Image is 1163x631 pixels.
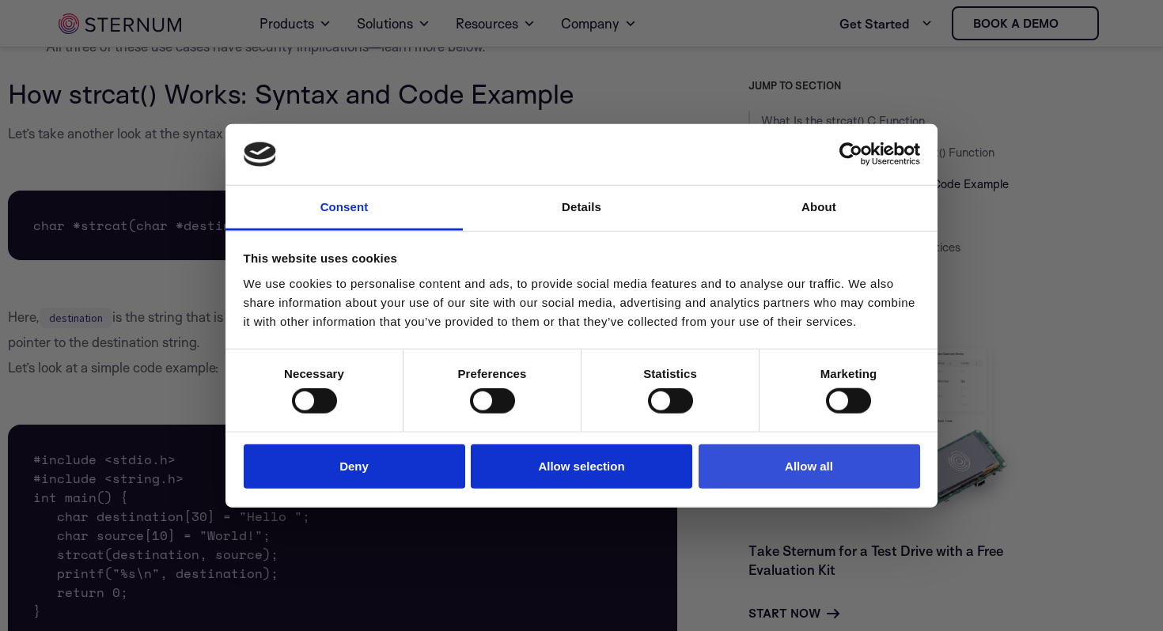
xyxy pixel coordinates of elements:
[244,249,920,268] div: This website uses cookies
[244,274,920,331] div: We use cookies to personalise content and ads, to provide social media features and to analyse ou...
[271,106,892,526] iframe: Popup CTA
[471,444,692,489] button: Allow selection
[225,186,463,231] a: Consent
[699,444,920,489] button: Allow all
[643,367,697,380] strong: Statistics
[244,142,277,167] img: logo
[700,186,938,231] a: About
[284,367,344,380] strong: Necessary
[463,186,700,231] a: Details
[820,367,877,380] strong: Marketing
[244,444,465,489] button: Deny
[458,367,527,380] strong: Preferences
[782,142,920,166] a: Usercentrics Cookiebot - opens in a new window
